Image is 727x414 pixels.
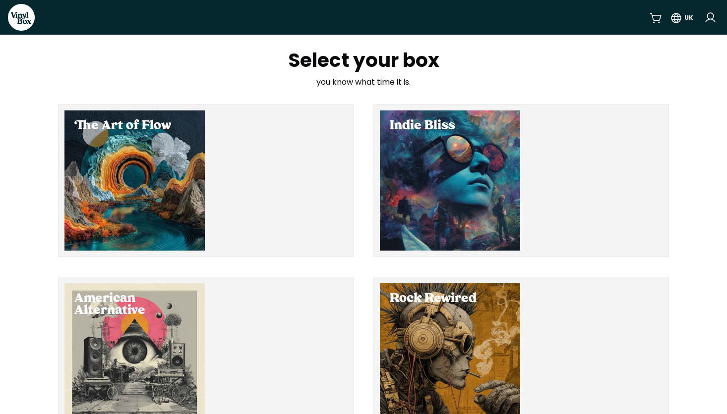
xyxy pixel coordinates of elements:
[670,8,693,26] button: UK
[74,293,195,317] h2: American Alternative
[390,293,510,305] h2: Rock Rewired
[684,13,693,22] div: UK
[230,76,497,88] p: you know what time it is.
[74,120,195,132] h2: The Art of Flow
[58,104,354,257] button: Select The Art of Flow
[390,120,510,132] h2: Indie Bliss
[380,110,520,251] div: Select Indie Bliss
[373,104,669,257] button: Select Indie Bliss
[230,51,497,70] h1: Select your box
[64,110,205,251] div: Select The Art of Flow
